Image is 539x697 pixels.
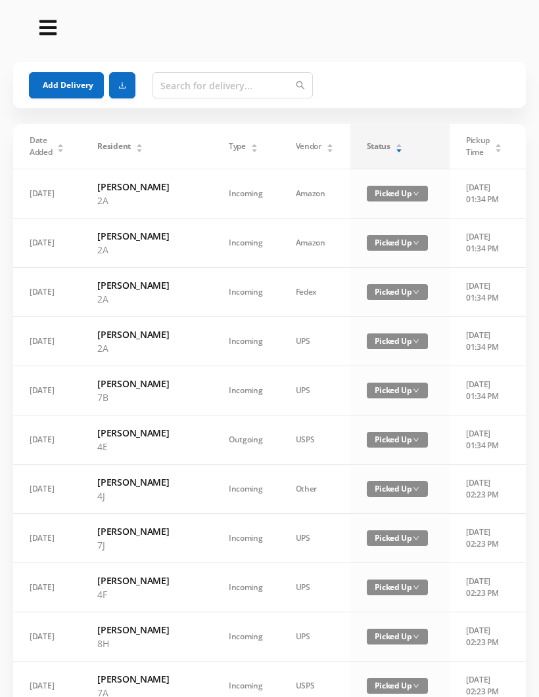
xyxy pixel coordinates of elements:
[279,612,350,662] td: UPS
[13,169,81,219] td: [DATE]
[212,219,279,268] td: Incoming
[450,366,519,415] td: [DATE] 01:34 PM
[279,268,350,317] td: Fedex
[212,366,279,415] td: Incoming
[97,672,196,686] h6: [PERSON_NAME]
[212,317,279,366] td: Incoming
[279,563,350,612] td: UPS
[450,514,519,563] td: [DATE] 02:23 PM
[367,186,428,201] span: Picked Up
[152,72,313,98] input: Search for delivery...
[30,135,53,158] span: Date Added
[279,465,350,514] td: Other
[450,317,519,366] td: [DATE] 01:34 PM
[97,243,196,257] p: 2A
[413,683,419,689] i: icon: down
[413,486,419,492] i: icon: down
[97,637,196,650] p: 8H
[450,465,519,514] td: [DATE] 02:23 PM
[97,180,196,194] h6: [PERSON_NAME]
[395,147,402,151] i: icon: caret-down
[13,219,81,268] td: [DATE]
[97,140,131,152] span: Resident
[97,524,196,538] h6: [PERSON_NAME]
[279,169,350,219] td: Amazon
[326,147,333,151] i: icon: caret-down
[466,135,490,158] span: Pickup Time
[367,678,428,694] span: Picked Up
[395,142,403,150] div: Sort
[97,475,196,489] h6: [PERSON_NAME]
[97,229,196,243] h6: [PERSON_NAME]
[97,489,196,503] p: 4J
[413,584,419,591] i: icon: down
[279,219,350,268] td: Amazon
[13,317,81,366] td: [DATE]
[29,72,104,98] button: Add Delivery
[250,142,258,146] i: icon: caret-up
[212,465,279,514] td: Incoming
[13,514,81,563] td: [DATE]
[413,535,419,541] i: icon: down
[367,284,428,300] span: Picked Up
[279,514,350,563] td: UPS
[413,338,419,345] i: icon: down
[296,140,321,152] span: Vendor
[279,317,350,366] td: UPS
[413,240,419,246] i: icon: down
[13,415,81,465] td: [DATE]
[395,142,402,146] i: icon: caret-up
[494,142,502,146] i: icon: caret-up
[135,142,143,150] div: Sort
[229,140,246,152] span: Type
[367,333,428,349] span: Picked Up
[135,147,143,151] i: icon: caret-down
[212,612,279,662] td: Incoming
[296,81,305,90] i: icon: search
[413,289,419,295] i: icon: down
[97,377,196,391] h6: [PERSON_NAME]
[250,142,258,150] div: Sort
[450,268,519,317] td: [DATE] 01:34 PM
[57,147,64,151] i: icon: caret-down
[97,574,196,587] h6: [PERSON_NAME]
[97,587,196,601] p: 4F
[212,169,279,219] td: Incoming
[326,142,333,146] i: icon: caret-up
[494,147,502,151] i: icon: caret-down
[97,426,196,440] h6: [PERSON_NAME]
[494,142,502,150] div: Sort
[97,292,196,306] p: 2A
[413,633,419,640] i: icon: down
[13,612,81,662] td: [DATE]
[326,142,334,150] div: Sort
[413,436,419,443] i: icon: down
[367,140,390,152] span: Status
[450,169,519,219] td: [DATE] 01:34 PM
[450,219,519,268] td: [DATE] 01:34 PM
[13,366,81,415] td: [DATE]
[97,538,196,552] p: 7J
[135,142,143,146] i: icon: caret-up
[97,391,196,404] p: 7B
[57,142,64,146] i: icon: caret-up
[450,415,519,465] td: [DATE] 01:34 PM
[13,563,81,612] td: [DATE]
[367,530,428,546] span: Picked Up
[450,563,519,612] td: [DATE] 02:23 PM
[13,268,81,317] td: [DATE]
[97,341,196,355] p: 2A
[367,235,428,251] span: Picked Up
[97,194,196,207] p: 2A
[97,278,196,292] h6: [PERSON_NAME]
[57,142,64,150] div: Sort
[450,612,519,662] td: [DATE] 02:23 PM
[367,432,428,448] span: Picked Up
[367,481,428,497] span: Picked Up
[279,366,350,415] td: UPS
[13,465,81,514] td: [DATE]
[413,387,419,394] i: icon: down
[212,563,279,612] td: Incoming
[212,268,279,317] td: Incoming
[97,327,196,341] h6: [PERSON_NAME]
